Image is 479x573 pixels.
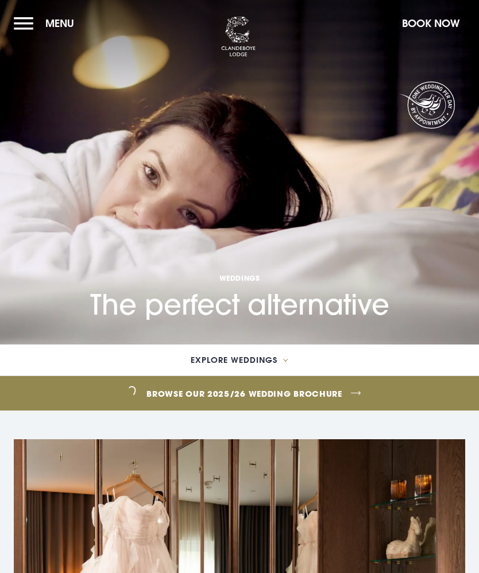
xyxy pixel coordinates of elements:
[90,203,389,322] h1: The perfect alternative
[221,17,256,57] img: Clandeboye Lodge
[191,356,277,364] span: Explore Weddings
[90,273,389,282] span: Weddings
[14,11,80,36] button: Menu
[45,17,74,30] span: Menu
[396,11,465,36] button: Book Now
